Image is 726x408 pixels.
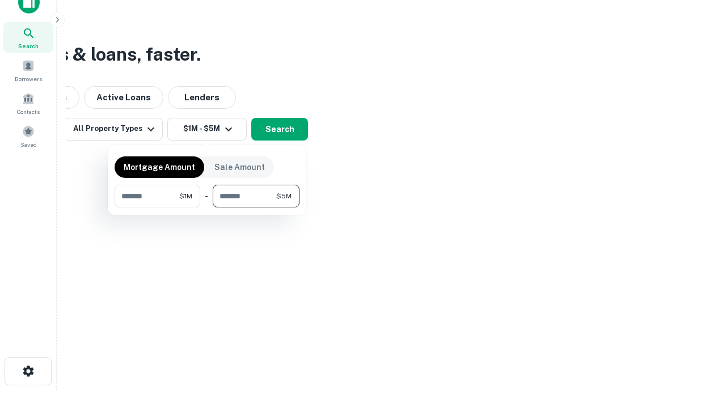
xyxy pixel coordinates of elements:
[179,191,192,201] span: $1M
[214,161,265,173] p: Sale Amount
[205,185,208,207] div: -
[276,191,292,201] span: $5M
[669,317,726,372] iframe: Chat Widget
[124,161,195,173] p: Mortgage Amount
